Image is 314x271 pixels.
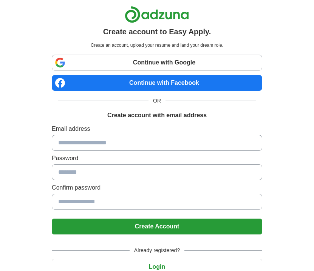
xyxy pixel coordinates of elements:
[125,6,189,23] img: Adzuna logo
[52,55,262,70] a: Continue with Google
[52,154,262,163] label: Password
[52,219,262,234] button: Create Account
[107,111,207,120] h1: Create account with email address
[148,97,166,105] span: OR
[52,75,262,91] a: Continue with Facebook
[52,124,262,133] label: Email address
[53,42,261,49] p: Create an account, upload your resume and land your dream role.
[52,263,262,270] a: Login
[103,26,211,37] h1: Create account to Easy Apply.
[130,247,184,254] span: Already registered?
[52,183,262,192] label: Confirm password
